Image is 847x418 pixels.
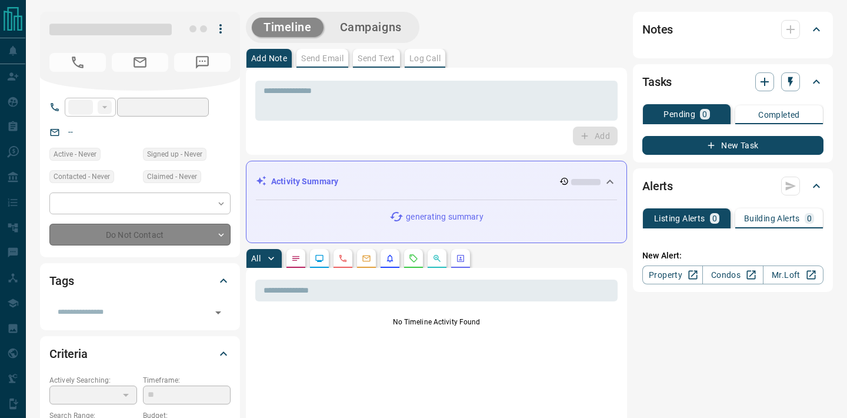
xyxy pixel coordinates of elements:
a: -- [68,127,73,137]
span: Active - Never [54,148,96,160]
a: Condos [702,266,763,284]
div: Notes [642,15,823,44]
div: Alerts [642,172,823,200]
div: Do Not Contact [49,224,231,246]
a: Property [642,266,703,284]
p: Listing Alerts [654,214,705,223]
div: Tags [49,267,231,295]
a: Mr.Loft [763,266,823,284]
svg: Notes [291,254,301,263]
p: New Alert: [642,250,823,262]
p: Completed [758,111,800,119]
p: 0 [702,110,707,118]
svg: Listing Alerts [385,254,395,263]
h2: Tasks [642,72,672,91]
div: Tasks [642,68,823,96]
span: Claimed - Never [147,171,197,183]
h2: Notes [642,20,673,39]
svg: Calls [338,254,348,263]
span: No Number [49,53,106,72]
p: All [251,254,261,263]
svg: Agent Actions [456,254,465,263]
p: Add Note [251,54,287,62]
button: Open [210,304,226,321]
button: Campaigns [328,18,414,37]
p: Timeframe: [143,375,231,386]
svg: Emails [362,254,371,263]
span: Contacted - Never [54,171,110,183]
p: Pending [663,110,695,118]
h2: Criteria [49,344,88,363]
h2: Tags [49,271,74,290]
div: Criteria [49,340,231,368]
span: Signed up - Never [147,148,202,160]
p: Actively Searching: [49,375,137,386]
button: New Task [642,136,823,155]
span: No Number [174,53,231,72]
button: Timeline [252,18,324,37]
p: No Timeline Activity Found [255,317,618,327]
p: Activity Summary [271,175,338,188]
p: 0 [712,214,717,223]
p: generating summary [406,211,483,223]
svg: Requests [409,254,418,263]
svg: Lead Browsing Activity [315,254,324,263]
svg: Opportunities [432,254,442,263]
p: Building Alerts [744,214,800,223]
p: 0 [807,214,812,223]
span: No Email [112,53,168,72]
h2: Alerts [642,177,673,195]
div: Activity Summary [256,171,617,193]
